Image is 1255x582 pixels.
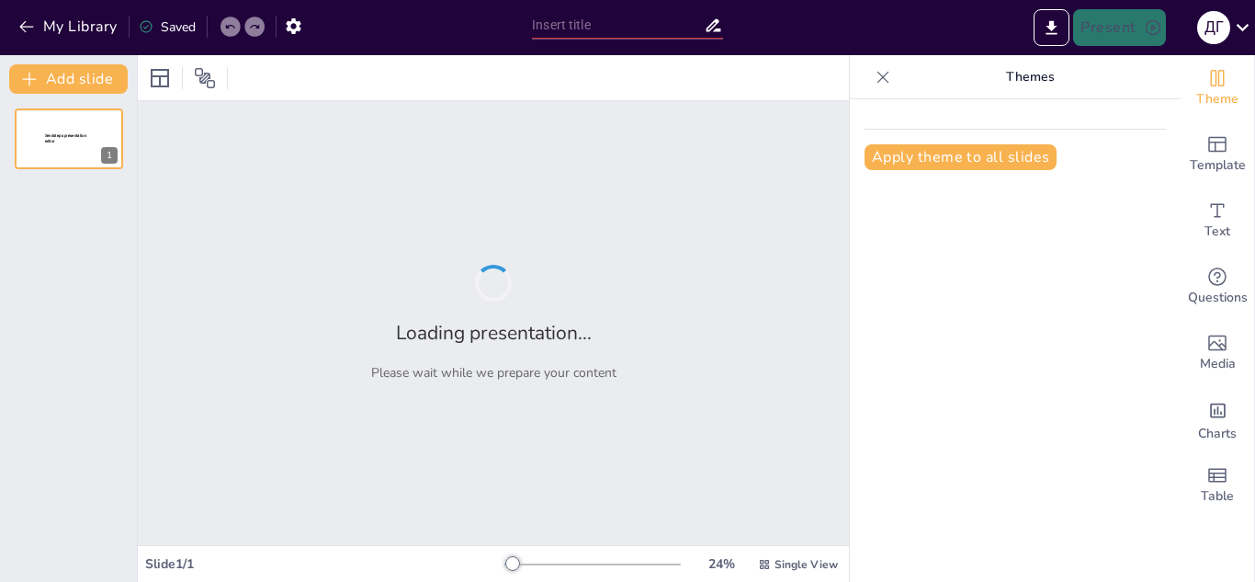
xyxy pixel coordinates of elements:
div: 24 % [699,555,743,573]
span: Position [194,67,216,89]
span: Text [1204,222,1230,242]
span: Questions [1188,288,1248,308]
span: Media [1200,354,1236,374]
div: Layout [145,63,175,93]
h2: Loading presentation... [396,320,592,346]
button: Export to PowerPoint [1034,9,1069,46]
button: Apply theme to all slides [865,144,1057,170]
span: Charts [1198,424,1237,444]
div: Add ready made slides [1181,121,1254,188]
button: Present [1073,9,1165,46]
span: Theme [1196,89,1238,109]
div: Add charts and graphs [1181,386,1254,452]
p: Please wait while we prepare your content [371,364,616,382]
div: Get real-time input from your audience [1181,254,1254,320]
p: Themes [898,55,1162,99]
div: Д Г [1197,11,1230,44]
button: Add slide [9,64,128,94]
div: Add images, graphics, shapes or video [1181,320,1254,386]
button: Д Г [1197,9,1230,46]
div: Add text boxes [1181,188,1254,254]
div: Slide 1 / 1 [145,555,504,573]
span: Table [1201,486,1234,507]
div: Saved [139,18,196,36]
input: Insert title [532,12,704,39]
span: Single View [774,557,838,572]
div: 1 [15,108,123,169]
div: 1 [101,147,118,164]
div: Change the overall theme [1181,55,1254,121]
div: Add a table [1181,452,1254,519]
span: Template [1190,155,1246,176]
button: My Library [14,12,125,41]
span: Sendsteps presentation editor [45,133,86,143]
